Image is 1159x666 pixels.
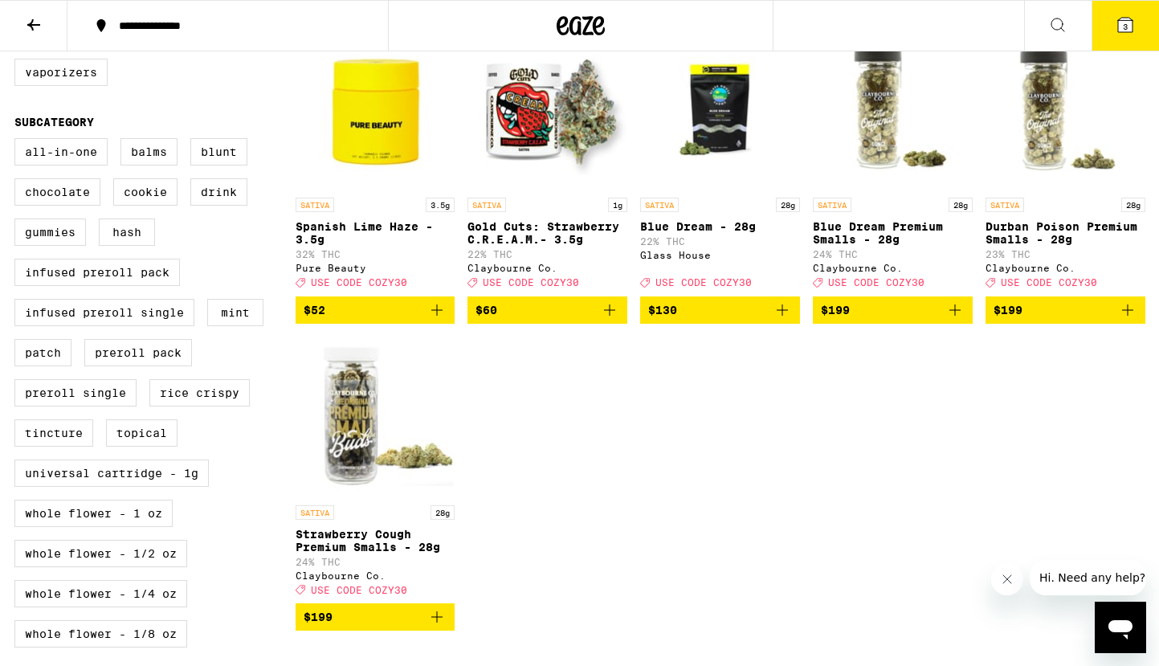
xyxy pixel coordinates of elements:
p: 23% THC [986,249,1145,259]
a: Open page for Blue Dream Premium Smalls - 28g from Claybourne Co. [813,29,973,296]
p: SATIVA [467,198,506,212]
label: Cookie [113,178,178,206]
iframe: Message from company [1030,560,1146,595]
a: Open page for Durban Poison Premium Smalls - 28g from Claybourne Co. [986,29,1145,296]
label: Whole Flower - 1/8 oz [14,620,187,648]
div: Claybourne Co. [467,263,627,273]
p: SATIVA [640,198,679,212]
button: Add to bag [296,296,455,324]
button: Add to bag [986,296,1145,324]
label: Whole Flower - 1/2 oz [14,540,187,567]
label: Rice Crispy [149,379,250,407]
label: All-In-One [14,138,108,165]
label: Patch [14,339,71,366]
label: Whole Flower - 1/4 oz [14,580,187,607]
p: Durban Poison Premium Smalls - 28g [986,220,1145,246]
div: Pure Beauty [296,263,455,273]
p: 28g [1121,198,1145,212]
p: SATIVA [296,198,334,212]
legend: Subcategory [14,116,94,129]
span: USE CODE COZY30 [1001,278,1097,288]
button: 3 [1092,1,1159,51]
p: Spanish Lime Haze - 3.5g [296,220,455,246]
span: $199 [821,304,850,317]
a: Open page for Spanish Lime Haze - 3.5g from Pure Beauty [296,29,455,296]
p: Blue Dream Premium Smalls - 28g [813,220,973,246]
p: 3.5g [426,198,455,212]
label: Hash [99,219,155,246]
p: SATIVA [813,198,851,212]
span: $130 [648,304,677,317]
p: 24% THC [296,557,455,567]
p: Strawberry Cough Premium Smalls - 28g [296,528,455,554]
label: Whole Flower - 1 oz [14,500,173,527]
p: 22% THC [640,236,800,247]
span: $52 [304,304,325,317]
label: Infused Preroll Pack [14,259,180,286]
span: $199 [994,304,1022,317]
div: Claybourne Co. [813,263,973,273]
p: 1g [608,198,627,212]
p: Blue Dream - 28g [640,220,800,233]
img: Claybourne Co. - Strawberry Cough Premium Smalls - 28g [296,337,455,497]
button: Add to bag [296,603,455,631]
label: Infused Preroll Single [14,299,194,326]
img: Pure Beauty - Spanish Lime Haze - 3.5g [296,29,455,190]
p: 22% THC [467,249,627,259]
span: USE CODE COZY30 [483,278,579,288]
img: Claybourne Co. - Durban Poison Premium Smalls - 28g [986,29,1145,190]
p: Gold Cuts: Strawberry C.R.E.A.M.- 3.5g [467,220,627,246]
label: Mint [207,299,263,326]
a: Open page for Strawberry Cough Premium Smalls - 28g from Claybourne Co. [296,337,455,603]
span: USE CODE COZY30 [828,278,924,288]
img: Glass House - Blue Dream - 28g [640,29,800,190]
p: SATIVA [986,198,1024,212]
button: Add to bag [813,296,973,324]
p: 28g [776,198,800,212]
span: USE CODE COZY30 [311,585,407,595]
iframe: Close message [991,563,1023,595]
label: Preroll Pack [84,339,192,366]
span: $60 [475,304,497,317]
label: Drink [190,178,247,206]
p: 28g [949,198,973,212]
a: Open page for Blue Dream - 28g from Glass House [640,29,800,296]
label: Blunt [190,138,247,165]
label: Balms [120,138,178,165]
p: SATIVA [296,505,334,520]
label: Universal Cartridge - 1g [14,460,209,487]
label: Preroll Single [14,379,137,407]
div: Claybourne Co. [296,570,455,581]
span: USE CODE COZY30 [311,278,407,288]
p: 28g [431,505,455,520]
button: Add to bag [640,296,800,324]
label: Chocolate [14,178,100,206]
p: 32% THC [296,249,455,259]
span: 3 [1123,22,1128,31]
p: 24% THC [813,249,973,259]
a: Open page for Gold Cuts: Strawberry C.R.E.A.M.- 3.5g from Claybourne Co. [467,29,627,296]
label: Gummies [14,219,86,246]
div: Glass House [640,250,800,260]
label: Tincture [14,419,93,447]
img: Claybourne Co. - Gold Cuts: Strawberry C.R.E.A.M.- 3.5g [467,29,627,190]
span: $199 [304,611,333,623]
iframe: Button to launch messaging window [1095,602,1146,653]
span: USE CODE COZY30 [655,278,752,288]
button: Add to bag [467,296,627,324]
img: Claybourne Co. - Blue Dream Premium Smalls - 28g [813,29,973,190]
div: Claybourne Co. [986,263,1145,273]
label: Vaporizers [14,59,108,86]
label: Topical [106,419,178,447]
